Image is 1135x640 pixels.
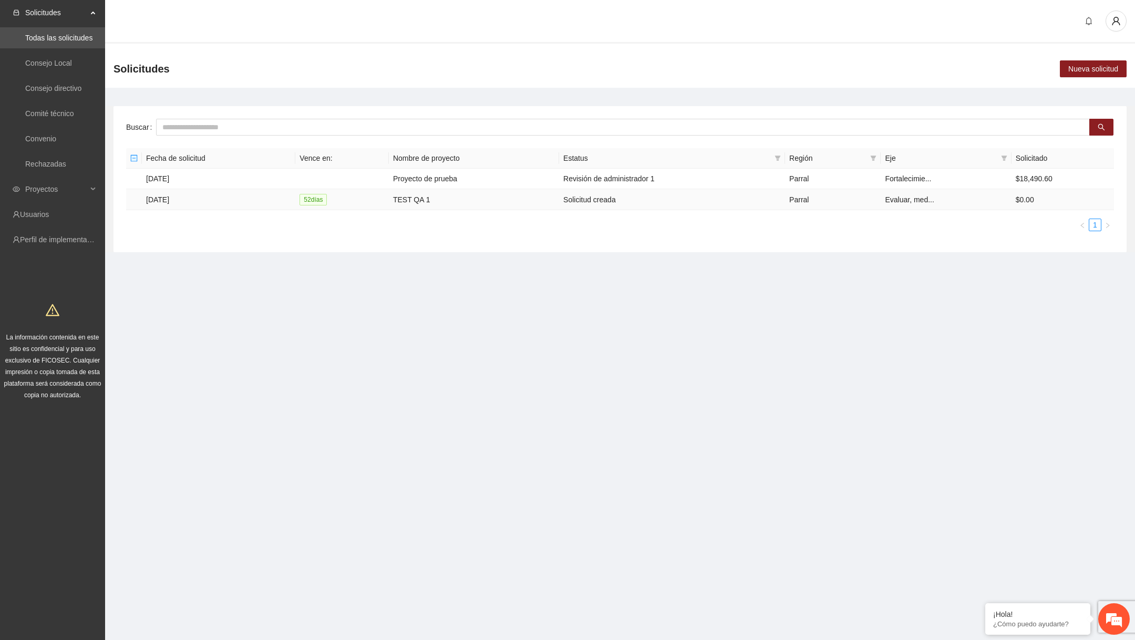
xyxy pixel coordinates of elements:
span: Estatus [563,152,770,164]
span: right [1105,222,1111,229]
a: 1 [1089,219,1101,231]
td: TEST QA 1 [389,189,559,210]
button: left [1076,219,1089,231]
span: Solicitudes [113,60,170,77]
th: Solicitado [1012,148,1114,169]
a: Convenio [25,135,56,143]
a: Usuarios [20,210,49,219]
td: Solicitud creada [559,189,785,210]
span: filter [772,150,783,166]
label: Buscar [126,119,156,136]
td: [DATE] [142,169,295,189]
span: La información contenida en este sitio es confidencial y para uso exclusivo de FICOSEC. Cualquier... [4,334,101,399]
a: Rechazadas [25,160,66,168]
span: filter [775,155,781,161]
td: Proyecto de prueba [389,169,559,189]
li: Next Page [1101,219,1114,231]
span: minus-square [130,154,138,162]
td: Revisión de administrador 1 [559,169,785,189]
span: filter [868,150,879,166]
button: user [1106,11,1127,32]
span: left [1079,222,1086,229]
td: $0.00 [1012,189,1114,210]
span: Región [789,152,866,164]
button: right [1101,219,1114,231]
li: 1 [1089,219,1101,231]
a: Consejo directivo [25,84,81,92]
span: inbox [13,9,20,16]
a: Comité técnico [25,109,74,118]
span: Nueva solicitud [1068,63,1118,75]
td: $18,490.60 [1012,169,1114,189]
a: Todas las solicitudes [25,34,92,42]
span: Evaluar, med... [885,195,934,204]
span: Solicitudes [25,2,87,23]
button: bell [1080,13,1097,29]
span: Fortalecimie... [885,174,931,183]
span: filter [1001,155,1007,161]
span: warning [46,303,59,317]
span: 52 día s [300,194,327,205]
th: Vence en: [295,148,389,169]
span: eye [13,185,20,193]
a: Consejo Local [25,59,72,67]
span: filter [870,155,876,161]
span: Eje [885,152,996,164]
li: Previous Page [1076,219,1089,231]
p: ¿Cómo puedo ayudarte? [993,620,1082,628]
span: Proyectos [25,179,87,200]
span: filter [999,150,1009,166]
td: Parral [785,189,881,210]
th: Fecha de solicitud [142,148,295,169]
span: bell [1081,17,1097,25]
span: search [1098,123,1105,132]
td: [DATE] [142,189,295,210]
th: Nombre de proyecto [389,148,559,169]
button: search [1089,119,1113,136]
a: Perfil de implementadora [20,235,102,244]
div: ¡Hola! [993,610,1082,618]
td: Parral [785,169,881,189]
button: Nueva solicitud [1060,60,1127,77]
span: user [1106,16,1126,26]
